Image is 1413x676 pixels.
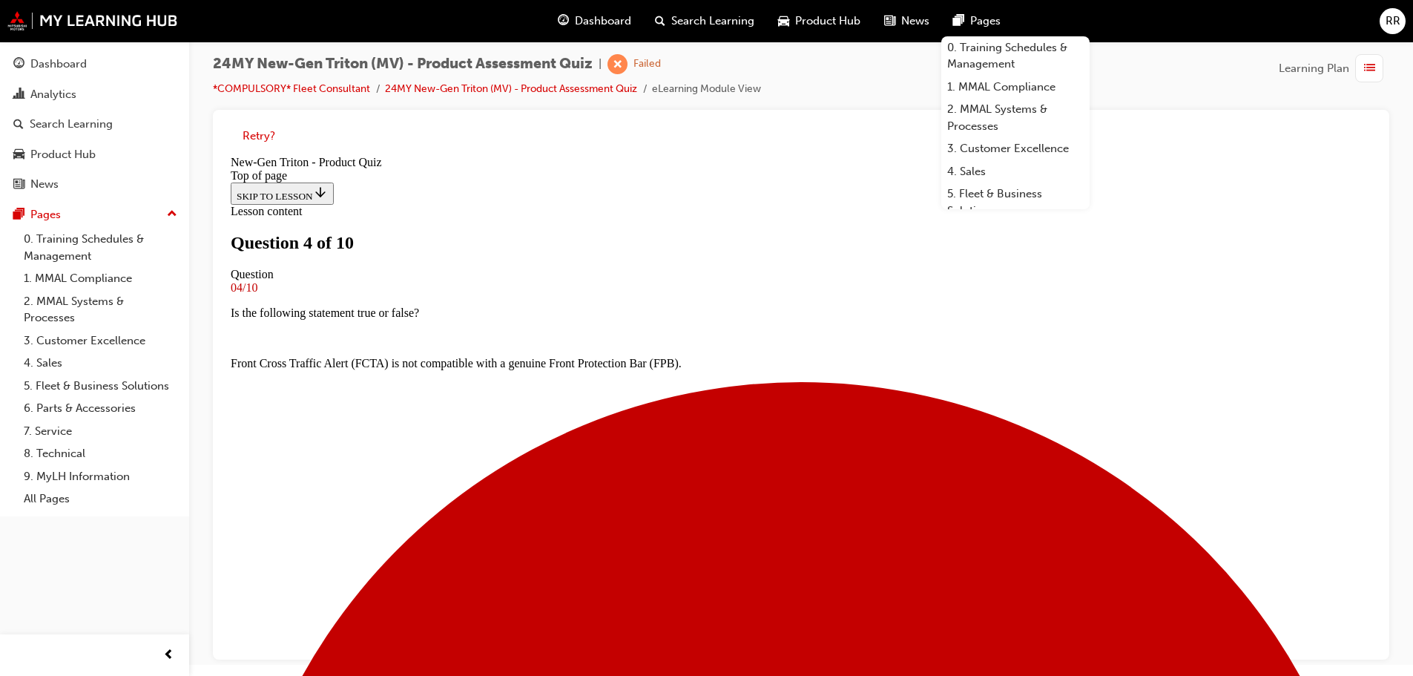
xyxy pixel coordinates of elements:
a: 5. Fleet & Business Solutions [18,375,183,398]
a: pages-iconPages [941,6,1012,36]
span: guage-icon [558,12,569,30]
img: mmal [7,11,178,30]
a: 2. MMAL Systems & Processes [18,290,183,329]
span: RR [1386,13,1400,30]
span: Learning Plan [1279,60,1349,77]
a: 3. Customer Excellence [941,137,1090,160]
a: 6. Parts & Accessories [18,397,183,420]
p: Is the following statement true or false? [6,157,1147,170]
span: SKIP TO LESSON [12,41,103,52]
span: pages-icon [13,209,24,222]
div: New-Gen Triton - Product Quiz [6,6,1147,19]
a: 3. Customer Excellence [18,329,183,352]
a: 9. MyLH Information [18,465,183,488]
button: Learning Plan [1279,54,1389,82]
span: search-icon [655,12,665,30]
span: Search Learning [671,13,754,30]
a: 4. Sales [18,352,183,375]
span: chart-icon [13,88,24,102]
a: 0. Training Schedules & Management [18,228,183,267]
button: Retry? [243,128,275,145]
a: 2. MMAL Systems & Processes [941,98,1090,137]
div: Question [6,118,1147,131]
button: RR [1380,8,1406,34]
li: eLearning Module View [652,81,761,98]
a: 8. Technical [18,442,183,465]
div: Dashboard [30,56,87,73]
button: Pages [6,201,183,229]
p: Front Cross Traffic Alert (FCTA) is not compatible with a genuine Front Protection Bar (FPB). [6,207,1147,220]
span: Pages [970,13,1001,30]
span: Lesson content [6,55,77,68]
div: Analytics [30,86,76,103]
a: 5. Fleet & Business Solutions [941,183,1090,222]
a: news-iconNews [872,6,941,36]
a: 1. MMAL Compliance [18,267,183,290]
a: Dashboard [6,50,183,78]
span: car-icon [778,12,789,30]
a: News [6,171,183,198]
span: news-icon [884,12,895,30]
span: learningRecordVerb_FAIL-icon [607,54,628,74]
div: Failed [633,57,661,71]
span: | [599,56,602,73]
a: 4. Sales [941,160,1090,183]
span: Product Hub [795,13,860,30]
span: list-icon [1364,59,1375,78]
a: 7. Service [18,420,183,443]
span: search-icon [13,118,24,131]
a: All Pages [18,488,183,511]
a: search-iconSearch Learning [643,6,766,36]
span: 24MY New-Gen Triton (MV) - Product Assessment Quiz [213,56,593,73]
a: 24MY New-Gen Triton (MV) - Product Assessment Quiz [385,82,637,95]
div: News [30,176,59,193]
a: Analytics [6,81,183,108]
a: Product Hub [6,141,183,168]
a: 0. Training Schedules & Management [941,36,1090,76]
span: car-icon [13,148,24,162]
div: 04/10 [6,131,1147,145]
button: DashboardAnalyticsSearch LearningProduct HubNews [6,47,183,201]
span: News [901,13,929,30]
span: prev-icon [163,646,174,665]
span: news-icon [13,178,24,191]
a: guage-iconDashboard [546,6,643,36]
h1: Question 4 of 10 [6,83,1147,103]
span: up-icon [167,205,177,224]
div: Top of page [6,19,1147,33]
a: *COMPULSORY* Fleet Consultant [213,82,370,95]
span: guage-icon [13,58,24,71]
a: car-iconProduct Hub [766,6,872,36]
div: Pages [30,206,61,223]
a: 1. MMAL Compliance [941,76,1090,99]
div: Search Learning [30,116,113,133]
div: Product Hub [30,146,96,163]
span: Dashboard [575,13,631,30]
span: pages-icon [953,12,964,30]
a: Search Learning [6,111,183,138]
button: SKIP TO LESSON [6,33,109,55]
